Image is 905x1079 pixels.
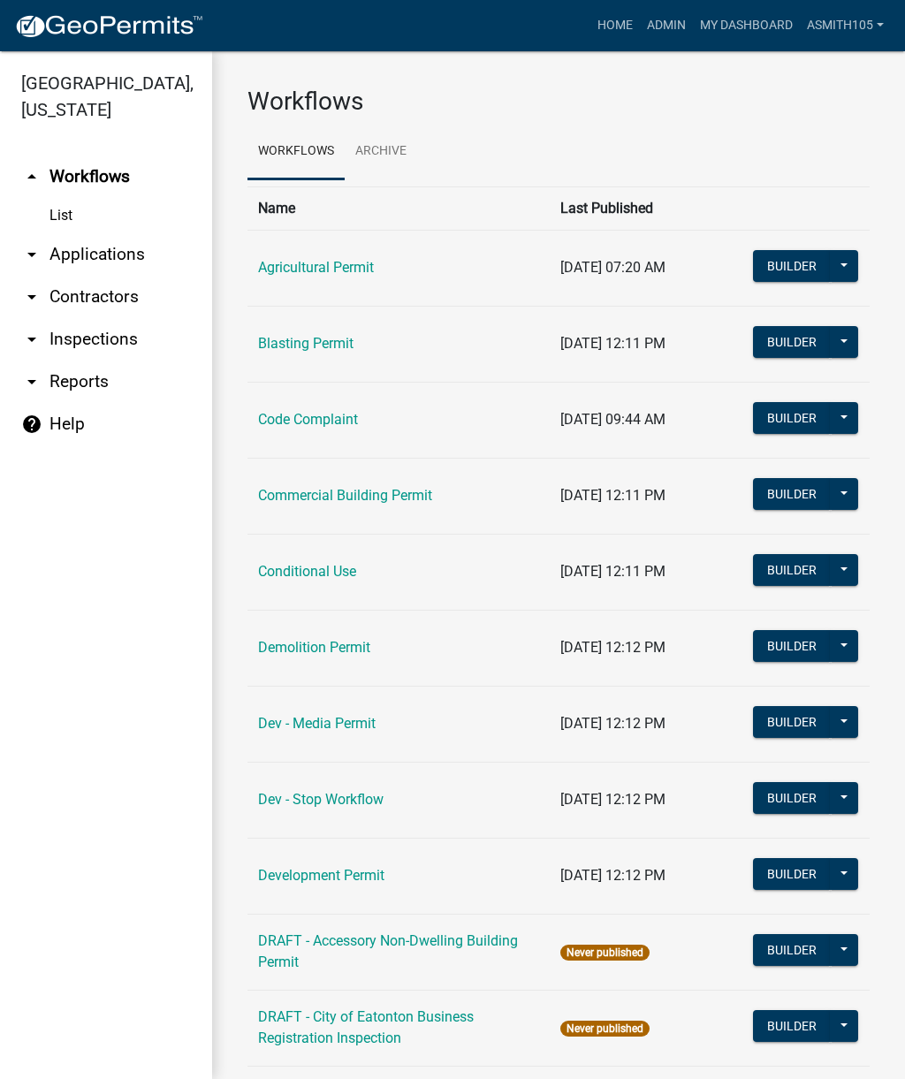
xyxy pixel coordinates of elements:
span: Never published [560,1021,650,1037]
h3: Workflows [247,87,870,117]
button: Builder [753,478,831,510]
i: arrow_drop_down [21,244,42,265]
a: Code Complaint [258,411,358,428]
button: Builder [753,858,831,890]
button: Builder [753,402,831,434]
i: arrow_drop_down [21,329,42,350]
a: Dev - Media Permit [258,715,376,732]
a: Admin [640,9,693,42]
button: Builder [753,554,831,586]
i: arrow_drop_up [21,166,42,187]
i: help [21,414,42,435]
a: DRAFT - Accessory Non-Dwelling Building Permit [258,932,518,970]
span: [DATE] 12:12 PM [560,715,665,732]
a: Home [590,9,640,42]
a: Archive [345,124,417,180]
a: Workflows [247,124,345,180]
span: [DATE] 07:20 AM [560,259,665,276]
button: Builder [753,706,831,738]
button: Builder [753,250,831,282]
a: Development Permit [258,867,384,884]
span: [DATE] 12:12 PM [560,867,665,884]
span: [DATE] 12:12 PM [560,791,665,808]
th: Name [247,186,550,230]
button: Builder [753,934,831,966]
button: Builder [753,1010,831,1042]
span: [DATE] 12:11 PM [560,487,665,504]
span: Never published [560,945,650,961]
span: [DATE] 12:12 PM [560,639,665,656]
a: DRAFT - City of Eatonton Business Registration Inspection [258,1008,474,1046]
span: [DATE] 12:11 PM [560,563,665,580]
a: Commercial Building Permit [258,487,432,504]
a: Demolition Permit [258,639,370,656]
i: arrow_drop_down [21,371,42,392]
a: My Dashboard [693,9,800,42]
a: Dev - Stop Workflow [258,791,384,808]
a: asmith105 [800,9,891,42]
a: Blasting Permit [258,335,354,352]
button: Builder [753,326,831,358]
span: [DATE] 12:11 PM [560,335,665,352]
i: arrow_drop_down [21,286,42,308]
button: Builder [753,630,831,662]
a: Agricultural Permit [258,259,374,276]
a: Conditional Use [258,563,356,580]
span: [DATE] 09:44 AM [560,411,665,428]
button: Builder [753,782,831,814]
th: Last Published [550,186,741,230]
